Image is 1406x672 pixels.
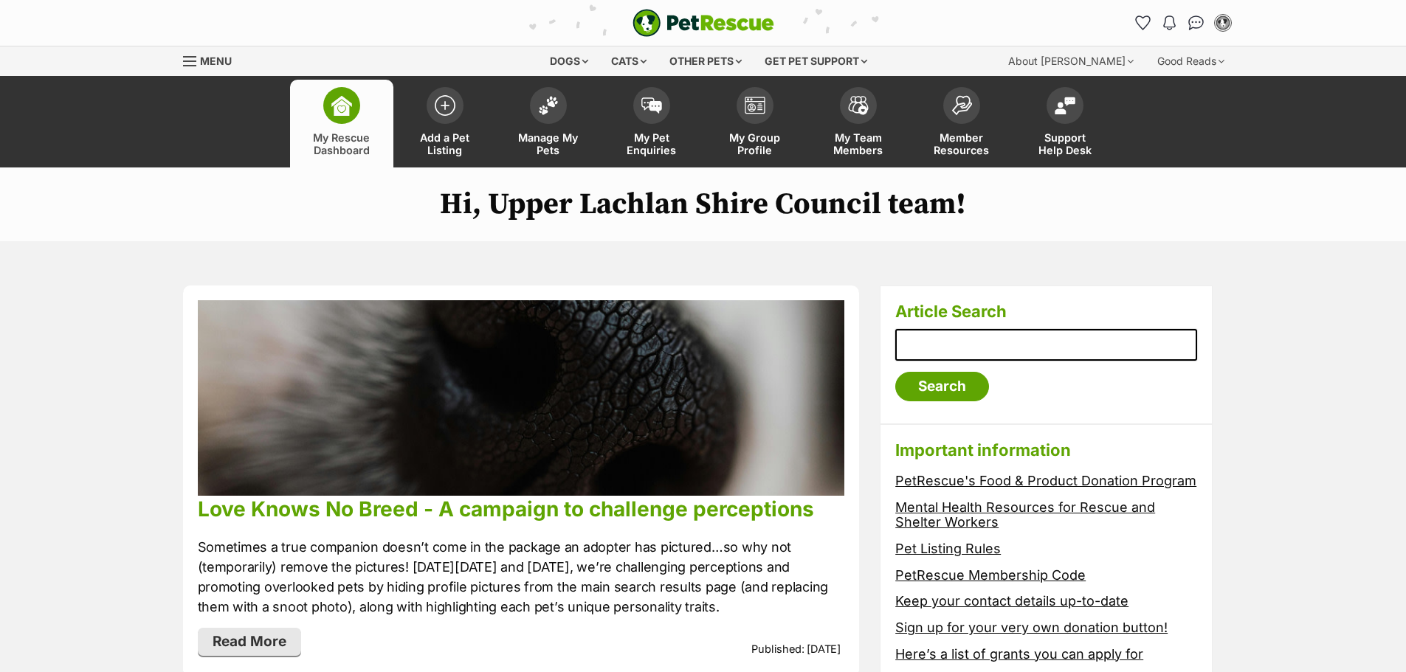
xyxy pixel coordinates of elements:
img: team-members-icon-5396bd8760b3fe7c0b43da4ab00e1e3bb1a5d9ba89233759b79545d2d3fc5d0d.svg [848,96,869,115]
ul: Account quick links [1131,11,1235,35]
h3: Important information [895,440,1197,460]
a: Member Resources [910,80,1013,167]
a: Keep your contact details up-to-date [895,593,1128,609]
a: PetRescue Membership Code [895,567,1086,583]
img: notifications-46538b983faf8c2785f20acdc204bb7945ddae34d4c08c2a6579f10ce5e182be.svg [1163,15,1175,30]
a: My Team Members [807,80,910,167]
span: Member Resources [928,131,995,156]
a: Mental Health Resources for Rescue and Shelter Workers [895,499,1155,530]
img: logo-e224e6f780fb5917bec1dbf3a21bbac754714ae5b6737aabdf751b685950b380.svg [633,9,774,37]
span: Support Help Desk [1032,131,1098,156]
img: qlpmmvihh7jrrcblay3l.jpg [198,300,845,496]
a: Love Knows No Breed - A campaign to challenge perceptions [198,496,814,522]
img: Dylan Louden profile pic [1216,15,1230,30]
a: Favourites [1131,11,1155,35]
a: Pet Listing Rules [895,541,1001,556]
h3: Article Search [895,301,1197,322]
span: Manage My Pets [515,131,582,156]
img: add-pet-listing-icon-0afa8454b4691262ce3f59096e99ab1cd57d4a30225e0717b998d2c9b9846f56.svg [435,95,455,116]
a: Read More [198,628,301,656]
span: My Team Members [825,131,892,156]
img: chat-41dd97257d64d25036548639549fe6c8038ab92f7586957e7f3b1b290dea8141.svg [1188,15,1204,30]
div: Dogs [540,46,599,76]
a: My Group Profile [703,80,807,167]
div: Other pets [659,46,752,76]
p: Published: [DATE] [751,641,841,657]
div: Get pet support [754,46,878,76]
a: PetRescue [633,9,774,37]
a: Manage My Pets [497,80,600,167]
img: pet-enquiries-icon-7e3ad2cf08bfb03b45e93fb7055b45f3efa6380592205ae92323e6603595dc1f.svg [641,97,662,114]
img: dashboard-icon-eb2f2d2d3e046f16d808141f083e7271f6b2e854fb5c12c21221c1fb7104beca.svg [331,95,352,116]
a: Sign up for your very own donation button! [895,620,1168,635]
a: Menu [183,46,242,73]
img: member-resources-icon-8e73f808a243e03378d46382f2149f9095a855e16c252ad45f914b54edf8863c.svg [951,95,972,115]
a: Support Help Desk [1013,80,1117,167]
a: Here’s a list of grants you can apply for [895,646,1143,662]
span: My Rescue Dashboard [309,131,375,156]
a: My Pet Enquiries [600,80,703,167]
a: My Rescue Dashboard [290,80,393,167]
a: PetRescue's Food & Product Donation Program [895,473,1196,488]
span: Add a Pet Listing [412,131,478,156]
div: About [PERSON_NAME] [998,46,1144,76]
span: My Group Profile [722,131,788,156]
div: Good Reads [1147,46,1235,76]
img: help-desk-icon-fdf02630f3aa405de69fd3d07c3f3aa587a6932b1a1747fa1d2bba05be0121f9.svg [1055,97,1075,114]
input: Search [895,372,989,401]
a: Conversations [1185,11,1208,35]
img: group-profile-icon-3fa3cf56718a62981997c0bc7e787c4b2cf8bcc04b72c1350f741eb67cf2f40e.svg [745,97,765,114]
a: Add a Pet Listing [393,80,497,167]
div: Cats [601,46,657,76]
img: manage-my-pets-icon-02211641906a0b7f246fdf0571729dbe1e7629f14944591b6c1af311fb30b64b.svg [538,96,559,115]
span: My Pet Enquiries [618,131,685,156]
p: Sometimes a true companion doesn’t come in the package an adopter has pictured…so why not (tempor... [198,537,845,617]
button: My account [1211,11,1235,35]
span: Menu [200,55,232,67]
button: Notifications [1158,11,1182,35]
